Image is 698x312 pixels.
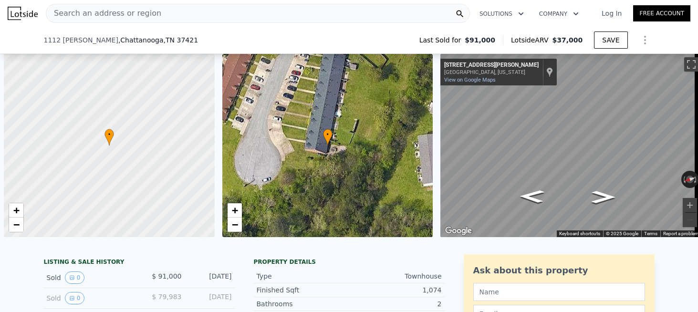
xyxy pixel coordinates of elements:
a: Open this area in Google Maps (opens a new window) [443,225,474,237]
button: View historical data [65,271,85,284]
a: Zoom out [9,218,23,232]
div: [GEOGRAPHIC_DATA], [US_STATE] [444,69,539,75]
a: Terms (opens in new tab) [644,231,657,236]
a: Show location on map [546,67,553,77]
div: [DATE] [189,271,232,284]
button: View historical data [65,292,85,304]
div: • [104,129,114,146]
a: Zoom in [228,203,242,218]
div: [DATE] [189,292,232,304]
span: Search an address or region [46,8,161,19]
div: Type [257,271,349,281]
span: + [231,204,238,216]
path: Go North, Lenny Ln [509,187,555,206]
a: Zoom in [9,203,23,218]
div: Sold [47,271,132,284]
span: $ 79,983 [152,293,181,301]
a: Log In [590,9,633,18]
span: © 2025 Google [606,231,638,236]
input: Name [473,283,645,301]
path: Go South, Lenny Ln [582,188,625,206]
div: 2 [349,299,442,309]
div: 1,074 [349,285,442,295]
span: − [231,218,238,230]
span: $91,000 [465,35,495,45]
div: • [323,129,333,146]
button: Show Options [635,31,655,50]
div: Ask about this property [473,264,645,277]
span: , TN 37421 [164,36,198,44]
img: Lotside [8,7,38,20]
span: $37,000 [552,36,583,44]
div: Bathrooms [257,299,349,309]
a: Free Account [633,5,690,21]
span: $ 91,000 [152,272,181,280]
button: Keyboard shortcuts [559,230,600,237]
span: 1112 [PERSON_NAME] [44,35,118,45]
button: SAVE [594,31,627,49]
div: [STREET_ADDRESS][PERSON_NAME] [444,62,539,69]
a: View on Google Maps [444,77,496,83]
button: Zoom in [683,198,697,212]
button: Zoom out [683,213,697,227]
div: Townhouse [349,271,442,281]
button: Company [531,5,586,22]
span: − [13,218,20,230]
button: Rotate counterclockwise [681,171,687,188]
span: + [13,204,20,216]
span: , Chattanooga [118,35,198,45]
div: Sold [47,292,132,304]
div: LISTING & SALE HISTORY [44,258,235,268]
img: Google [443,225,474,237]
span: Last Sold for [419,35,465,45]
div: Finished Sqft [257,285,349,295]
a: Zoom out [228,218,242,232]
button: Solutions [472,5,531,22]
div: Property details [254,258,445,266]
span: Lotside ARV [511,35,552,45]
span: • [104,130,114,139]
span: • [323,130,333,139]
